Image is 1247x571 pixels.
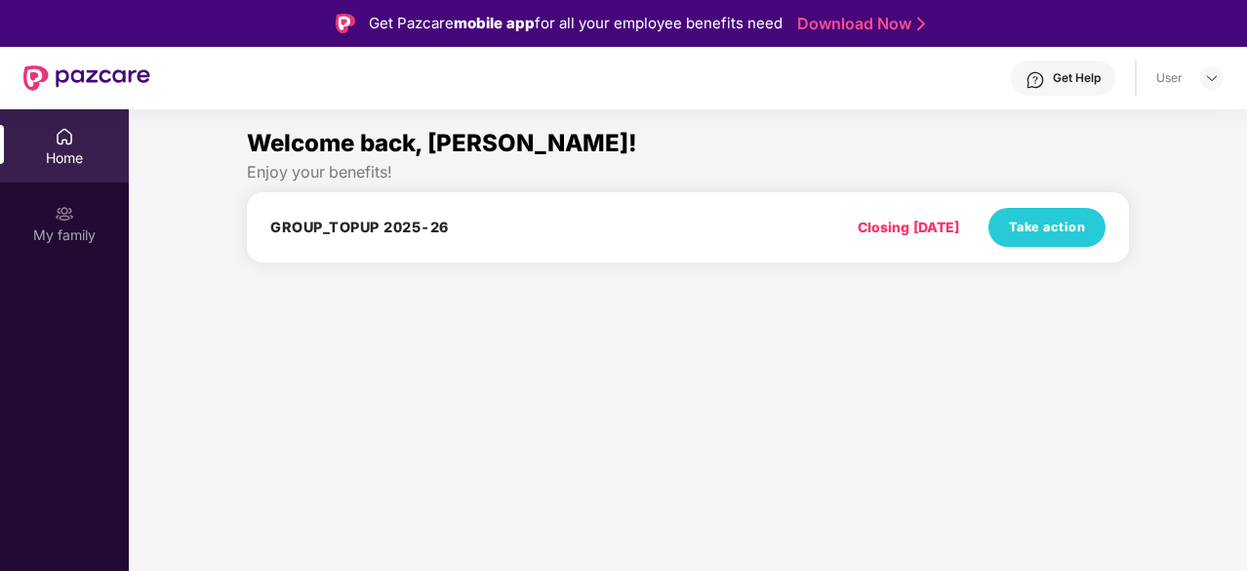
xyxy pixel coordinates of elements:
img: svg+xml;base64,PHN2ZyBpZD0iSG9tZSIgeG1sbnM9Imh0dHA6Ly93d3cudzMub3JnLzIwMDAvc3ZnIiB3aWR0aD0iMjAiIG... [55,127,74,146]
img: New Pazcare Logo [23,65,150,91]
div: User [1156,70,1183,86]
div: Closing [DATE] [858,217,959,238]
span: Take action [1009,218,1086,237]
a: Download Now [797,14,919,34]
h4: GROUP_TOPUP 2025-26 [270,218,449,237]
strong: mobile app [454,14,535,32]
img: svg+xml;base64,PHN2ZyB3aWR0aD0iMjAiIGhlaWdodD0iMjAiIHZpZXdCb3g9IjAgMCAyMCAyMCIgZmlsbD0ibm9uZSIgeG... [55,204,74,224]
button: Take action [988,208,1106,247]
span: Welcome back, [PERSON_NAME]! [247,129,637,157]
img: Logo [336,14,355,33]
img: Stroke [917,14,925,34]
div: Get Pazcare for all your employee benefits need [369,12,783,35]
div: Get Help [1053,70,1101,86]
div: Enjoy your benefits! [247,162,1129,183]
img: svg+xml;base64,PHN2ZyBpZD0iSGVscC0zMngzMiIgeG1sbnM9Imh0dHA6Ly93d3cudzMub3JnLzIwMDAvc3ZnIiB3aWR0aD... [1026,70,1045,90]
img: svg+xml;base64,PHN2ZyBpZD0iRHJvcGRvd24tMzJ4MzIiIHhtbG5zPSJodHRwOi8vd3d3LnczLm9yZy8yMDAwL3N2ZyIgd2... [1204,70,1220,86]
